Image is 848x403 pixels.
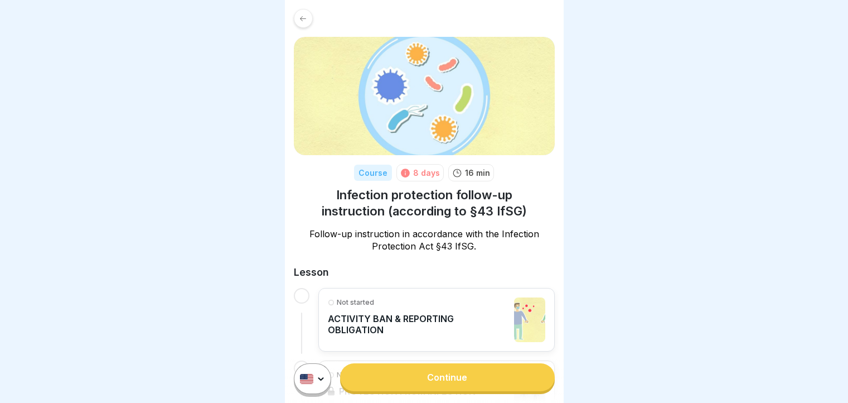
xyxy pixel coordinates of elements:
p: Follow-up instruction in accordance with the Infection Protection Act §43 IfSG. [294,228,555,252]
p: 16 min [465,167,490,179]
img: us.svg [300,374,313,384]
div: 8 days [413,167,440,179]
a: Not startedACTIVITY BAN & REPORTING OBLIGATION [328,298,545,342]
p: Not started [337,298,374,308]
img: jtrrztwhurl1lt2nit6ma5t3.png [294,37,555,155]
div: Course [354,165,392,181]
p: ACTIVITY BAN & REPORTING OBLIGATION [328,313,509,335]
h1: Infection protection follow-up instruction (according to §43 IfSG) [294,187,555,219]
h2: Lesson [294,266,555,279]
a: Continue [340,363,554,391]
img: cljru05dn01crfb01whgmp9sj.jpg [514,298,545,342]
